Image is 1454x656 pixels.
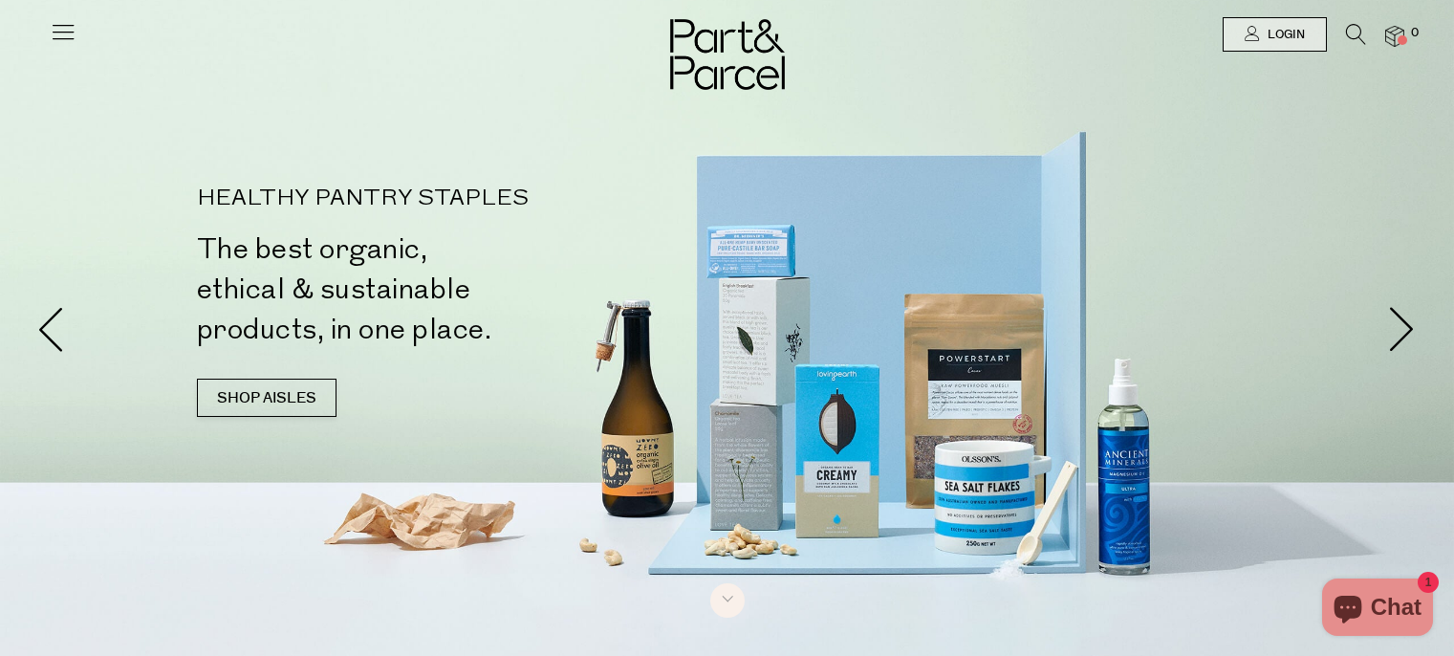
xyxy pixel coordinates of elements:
[197,379,336,417] a: SHOP AISLES
[670,19,785,90] img: Part&Parcel
[1316,579,1439,641] inbox-online-store-chat: Shopify online store chat
[197,230,735,350] h2: The best organic, ethical & sustainable products, in one place.
[197,187,735,210] p: HEALTHY PANTRY STAPLES
[1263,27,1305,43] span: Login
[1223,17,1327,52] a: Login
[1385,26,1404,46] a: 0
[1406,25,1423,42] span: 0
